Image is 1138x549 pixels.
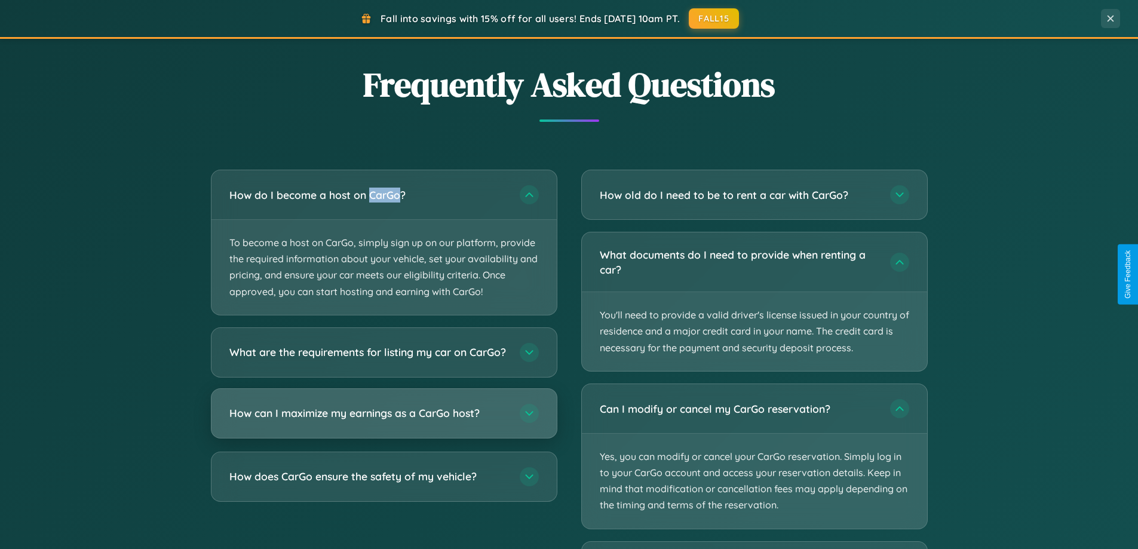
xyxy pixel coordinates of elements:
span: Fall into savings with 15% off for all users! Ends [DATE] 10am PT. [381,13,680,24]
h3: What documents do I need to provide when renting a car? [600,247,878,277]
h2: Frequently Asked Questions [211,62,928,108]
h3: How old do I need to be to rent a car with CarGo? [600,188,878,203]
p: You'll need to provide a valid driver's license issued in your country of residence and a major c... [582,292,927,371]
div: Give Feedback [1124,250,1132,299]
p: Yes, you can modify or cancel your CarGo reservation. Simply log in to your CarGo account and acc... [582,434,927,529]
h3: Can I modify or cancel my CarGo reservation? [600,401,878,416]
p: To become a host on CarGo, simply sign up on our platform, provide the required information about... [211,220,557,315]
h3: What are the requirements for listing my car on CarGo? [229,345,508,360]
h3: How can I maximize my earnings as a CarGo host? [229,406,508,421]
button: FALL15 [689,8,739,29]
h3: How does CarGo ensure the safety of my vehicle? [229,469,508,484]
h3: How do I become a host on CarGo? [229,188,508,203]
